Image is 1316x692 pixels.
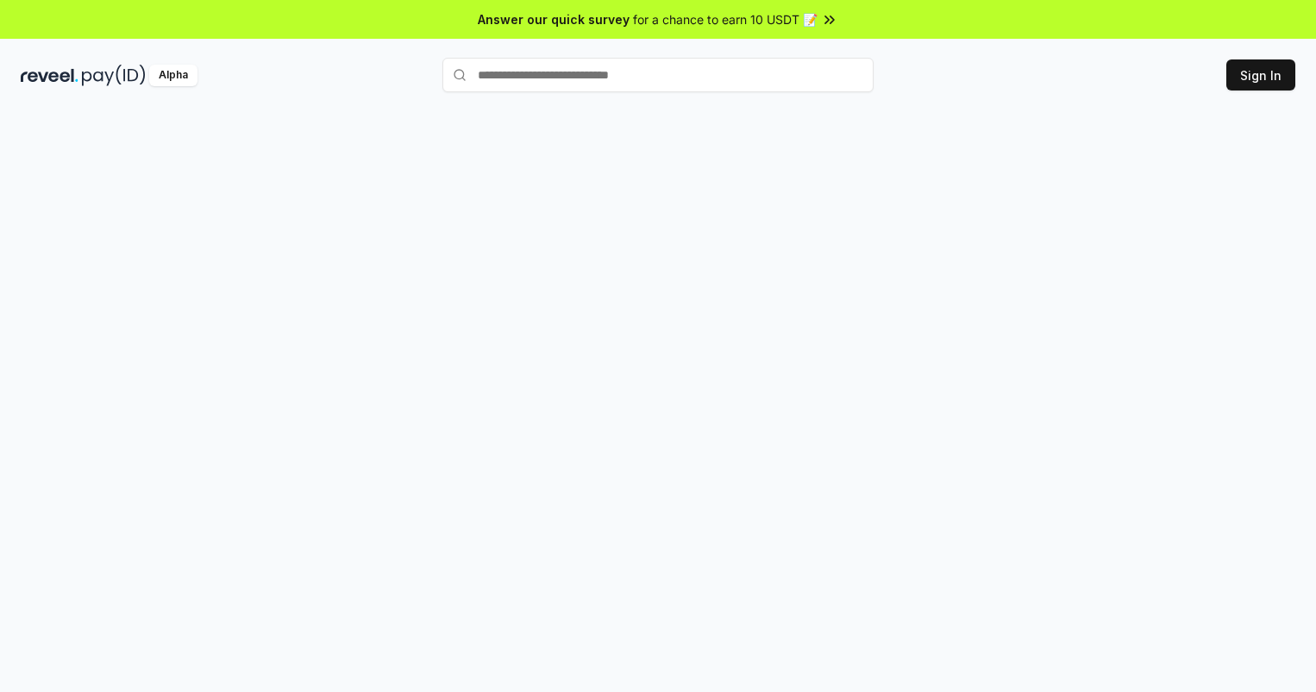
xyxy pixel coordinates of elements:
span: Answer our quick survey [478,10,630,28]
div: Alpha [149,65,197,86]
button: Sign In [1226,59,1295,90]
img: reveel_dark [21,65,78,86]
img: pay_id [82,65,146,86]
span: for a chance to earn 10 USDT 📝 [633,10,818,28]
